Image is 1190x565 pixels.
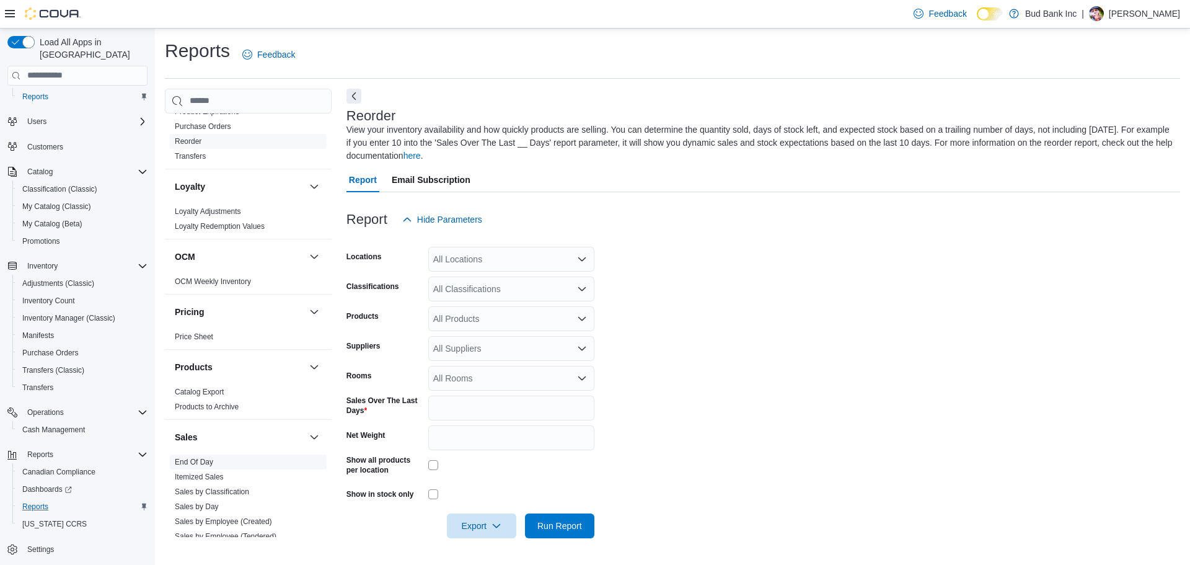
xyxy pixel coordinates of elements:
[22,542,59,557] a: Settings
[928,7,966,20] span: Feedback
[22,278,94,288] span: Adjustments (Classic)
[12,327,152,344] button: Manifests
[22,164,58,179] button: Catalog
[12,344,152,362] button: Purchase Orders
[12,463,152,481] button: Canadian Compliance
[12,180,152,198] button: Classification (Classic)
[1109,6,1180,21] p: [PERSON_NAME]
[175,332,213,342] span: Price Sheet
[22,365,84,375] span: Transfers (Classic)
[175,532,276,541] a: Sales by Employee (Tendered)
[25,7,81,20] img: Cova
[22,331,54,340] span: Manifests
[977,7,1003,20] input: Dark Mode
[22,296,75,306] span: Inventory Count
[454,514,509,538] span: Export
[165,38,230,63] h1: Reports
[22,259,148,274] span: Inventory
[175,222,265,231] a: Loyalty Redemption Values
[27,407,64,417] span: Operations
[257,48,295,61] span: Feedback
[17,422,90,437] a: Cash Management
[17,422,148,437] span: Cash Management
[346,455,423,475] label: Show all products per location
[175,180,304,193] button: Loyalty
[346,212,387,227] h3: Report
[175,517,272,526] a: Sales by Employee (Created)
[17,311,120,326] a: Inventory Manager (Classic)
[346,89,361,104] button: Next
[175,458,213,466] a: End Of Day
[346,123,1174,162] div: View your inventory availability and how quickly products are selling. You can determine the quan...
[577,284,587,294] button: Open list of options
[165,329,332,349] div: Pricing
[22,184,97,194] span: Classification (Classic)
[22,447,148,462] span: Reports
[577,373,587,383] button: Open list of options
[307,305,322,319] button: Pricing
[17,234,65,249] a: Promotions
[22,467,95,477] span: Canadian Compliance
[22,405,148,420] span: Operations
[175,277,251,286] a: OCM Weekly Inventory
[175,122,231,131] span: Purchase Orders
[22,519,87,529] span: [US_STATE] CCRS
[12,421,152,438] button: Cash Management
[175,472,224,482] span: Itemized Sales
[22,425,85,435] span: Cash Management
[17,482,77,497] a: Dashboards
[175,180,205,193] h3: Loyalty
[346,371,372,381] label: Rooms
[1082,6,1084,21] p: |
[17,293,148,308] span: Inventory Count
[2,257,152,275] button: Inventory
[22,92,48,102] span: Reports
[17,199,148,214] span: My Catalog (Classic)
[2,404,152,421] button: Operations
[525,514,594,538] button: Run Report
[175,388,224,396] a: Catalog Export
[22,139,148,154] span: Customers
[237,42,300,67] a: Feedback
[17,465,148,479] span: Canadian Compliance
[22,484,72,494] span: Dashboards
[175,151,206,161] span: Transfers
[447,514,516,538] button: Export
[175,457,213,467] span: End Of Day
[17,499,53,514] a: Reports
[17,182,102,197] a: Classification (Classic)
[17,517,92,532] a: [US_STATE] CCRS
[417,213,482,226] span: Hide Parameters
[12,498,152,515] button: Reports
[27,142,63,152] span: Customers
[977,20,977,21] span: Dark Mode
[22,541,148,557] span: Settings
[12,481,152,498] a: Dashboards
[17,363,148,378] span: Transfers (Classic)
[2,138,152,156] button: Customers
[17,517,148,532] span: Washington CCRS
[175,402,239,412] span: Products to Archive
[909,1,971,26] a: Feedback
[17,234,148,249] span: Promotions
[346,252,382,262] label: Locations
[17,465,100,479] a: Canadian Compliance
[17,293,80,308] a: Inventory Count
[346,311,379,321] label: Products
[12,198,152,215] button: My Catalog (Classic)
[17,311,148,326] span: Inventory Manager (Classic)
[27,117,46,127] span: Users
[22,502,48,512] span: Reports
[17,345,84,360] a: Purchase Orders
[175,431,198,443] h3: Sales
[175,137,201,146] a: Reorder
[17,328,59,343] a: Manifests
[175,277,251,287] span: OCM Weekly Inventory
[537,520,582,532] span: Run Report
[27,167,53,177] span: Catalog
[22,202,91,211] span: My Catalog (Classic)
[22,114,148,129] span: Users
[346,341,381,351] label: Suppliers
[175,207,241,216] a: Loyalty Adjustments
[175,487,249,496] a: Sales by Classification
